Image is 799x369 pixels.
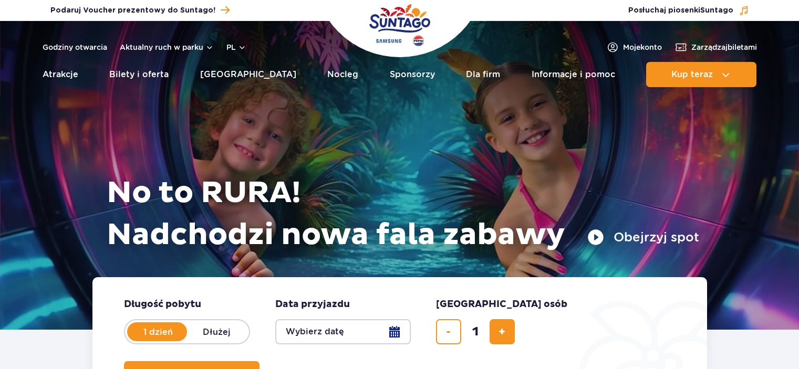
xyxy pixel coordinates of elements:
span: Data przyjazdu [275,298,350,311]
h1: No to RURA! Nadchodzi nowa fala zabawy [107,172,699,256]
span: Zarządzaj biletami [691,42,757,52]
a: Atrakcje [43,62,78,87]
a: Zarządzajbiletami [675,41,757,54]
button: Kup teraz [646,62,756,87]
span: Długość pobytu [124,298,201,311]
span: Podaruj Voucher prezentowy do Suntago! [50,5,215,16]
button: pl [226,42,246,52]
a: Nocleg [327,62,358,87]
button: dodaj bilet [490,319,515,344]
a: Informacje i pomoc [532,62,615,87]
a: Sponsorzy [390,62,435,87]
button: Obejrzyj spot [587,229,699,246]
label: Dłużej [187,321,247,343]
a: [GEOGRAPHIC_DATA] [200,62,296,87]
button: usuń bilet [436,319,461,344]
span: [GEOGRAPHIC_DATA] osób [436,298,567,311]
span: Moje konto [623,42,662,52]
span: Posłuchaj piosenki [628,5,733,16]
a: Godziny otwarcia [43,42,107,52]
a: Mojekonto [606,41,662,54]
span: Suntago [700,7,733,14]
a: Podaruj Voucher prezentowy do Suntago! [50,3,230,17]
label: 1 dzień [128,321,188,343]
span: Kup teraz [671,70,713,79]
button: Posłuchaj piosenkiSuntago [628,5,749,16]
input: liczba biletów [463,319,488,344]
a: Dla firm [466,62,500,87]
button: Wybierz datę [275,319,411,344]
button: Aktualny ruch w parku [120,43,214,51]
a: Bilety i oferta [109,62,169,87]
